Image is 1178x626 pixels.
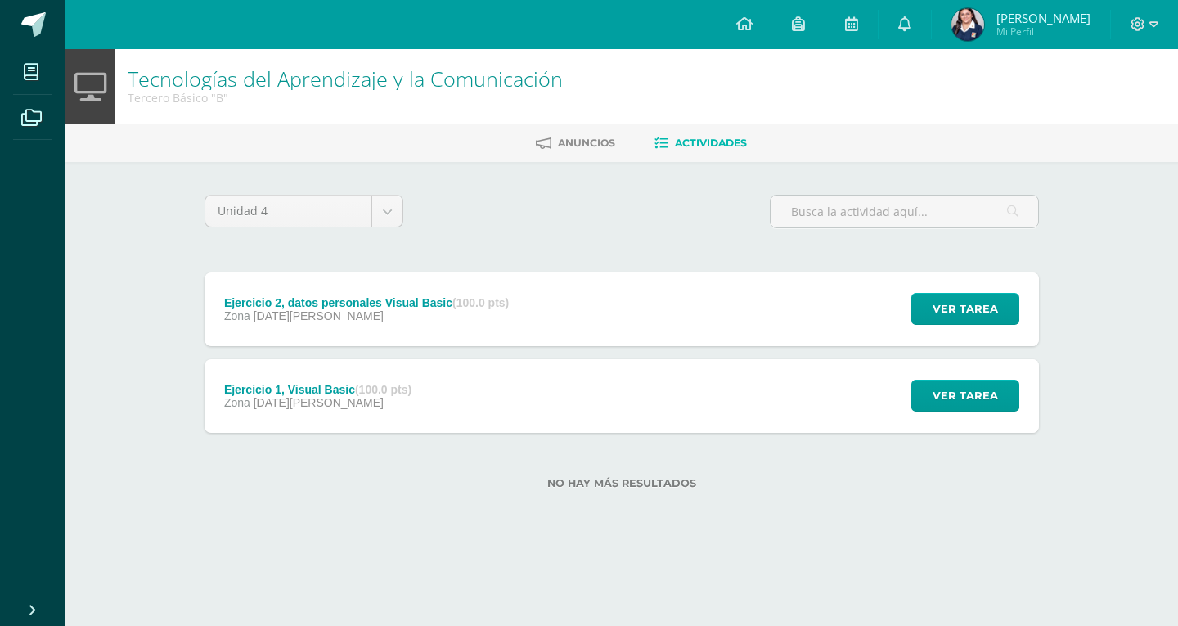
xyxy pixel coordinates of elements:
[205,196,402,227] a: Unidad 4
[128,90,563,106] div: Tercero Básico 'B'
[128,65,563,92] a: Tecnologías del Aprendizaje y la Comunicación
[996,10,1090,26] span: [PERSON_NAME]
[951,8,984,41] img: 468d480965355e6e2d485c634cf78fc0.png
[224,383,411,396] div: Ejercicio 1, Visual Basic
[224,309,250,322] span: Zona
[128,67,563,90] h1: Tecnologías del Aprendizaje y la Comunicación
[224,296,509,309] div: Ejercicio 2, datos personales Visual Basic
[933,381,998,411] span: Ver tarea
[254,396,384,409] span: [DATE][PERSON_NAME]
[933,294,998,324] span: Ver tarea
[254,309,384,322] span: [DATE][PERSON_NAME]
[205,477,1039,489] label: No hay más resultados
[452,296,509,309] strong: (100.0 pts)
[218,196,359,227] span: Unidad 4
[355,383,411,396] strong: (100.0 pts)
[224,396,250,409] span: Zona
[654,130,747,156] a: Actividades
[911,380,1019,412] button: Ver tarea
[996,25,1090,38] span: Mi Perfil
[536,130,615,156] a: Anuncios
[558,137,615,149] span: Anuncios
[675,137,747,149] span: Actividades
[911,293,1019,325] button: Ver tarea
[771,196,1038,227] input: Busca la actividad aquí...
